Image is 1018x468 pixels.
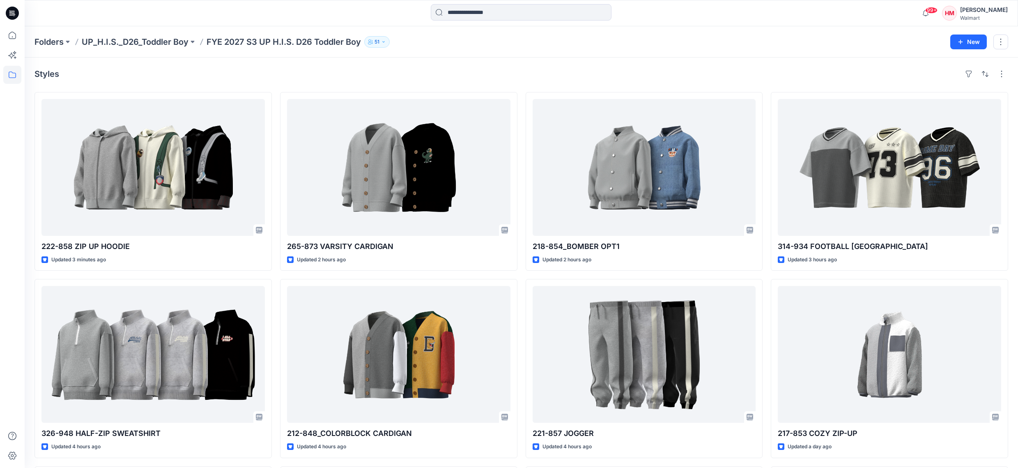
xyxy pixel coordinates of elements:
a: 222-858 ZIP UP HOODIE [41,99,265,236]
a: 314-934 FOOTBALL JERSEY [778,99,1001,236]
p: Updated 3 hours ago [788,256,837,264]
p: 221-857 JOGGER [533,428,756,439]
p: 222-858 ZIP UP HOODIE [41,241,265,252]
button: 51 [364,36,390,48]
h4: Styles [34,69,59,79]
a: Folders [34,36,64,48]
button: New [950,35,987,49]
p: Updated 3 minutes ago [51,256,106,264]
p: 217-853 COZY ZIP-UP [778,428,1001,439]
p: Updated a day ago [788,443,832,451]
a: 217-853 COZY ZIP-UP [778,286,1001,423]
div: HM [942,6,957,21]
a: 212-848_COLORBLOCK CARDIGAN [287,286,510,423]
p: Updated 2 hours ago [542,256,591,264]
p: Updated 4 hours ago [51,443,101,451]
p: 314-934 FOOTBALL [GEOGRAPHIC_DATA] [778,241,1001,252]
div: [PERSON_NAME] [960,5,1008,15]
p: Updated 4 hours ago [542,443,592,451]
p: FYE 2027 S3 UP H.I.S. D26 Toddler Boy [207,36,361,48]
p: 326-948 HALF-ZIP SWEATSHIRT [41,428,265,439]
p: 218-854_BOMBER OPT1 [533,241,756,252]
p: 51 [375,37,379,46]
div: Walmart [960,15,1008,21]
a: 265-873 VARSITY CARDIGAN [287,99,510,236]
a: 221-857 JOGGER [533,286,756,423]
p: Updated 2 hours ago [297,256,346,264]
a: 326-948 HALF-ZIP SWEATSHIRT [41,286,265,423]
a: 218-854_BOMBER OPT1 [533,99,756,236]
p: Updated 4 hours ago [297,443,346,451]
a: UP_H.I.S._D26_Toddler Boy [82,36,188,48]
p: 265-873 VARSITY CARDIGAN [287,241,510,252]
p: 212-848_COLORBLOCK CARDIGAN [287,428,510,439]
span: 99+ [925,7,938,14]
